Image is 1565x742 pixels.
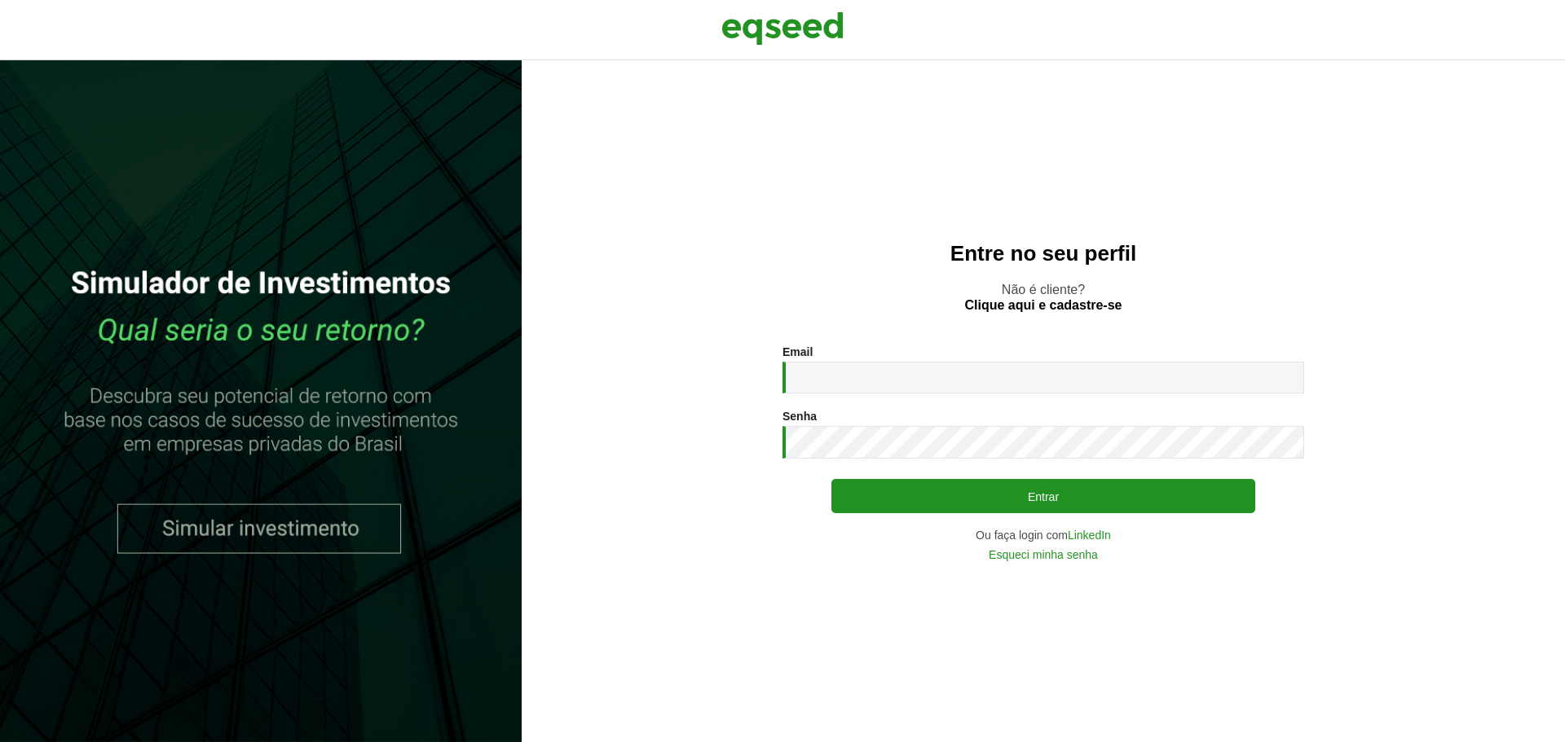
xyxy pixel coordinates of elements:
[554,282,1532,313] p: Não é cliente?
[782,411,817,422] label: Senha
[831,479,1255,513] button: Entrar
[554,242,1532,266] h2: Entre no seu perfil
[782,529,1304,541] div: Ou faça login com
[1068,529,1111,541] a: LinkedIn
[989,549,1098,560] a: Esqueci minha senha
[721,8,844,49] img: EqSeed Logo
[782,346,813,358] label: Email
[965,299,1122,312] a: Clique aqui e cadastre-se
